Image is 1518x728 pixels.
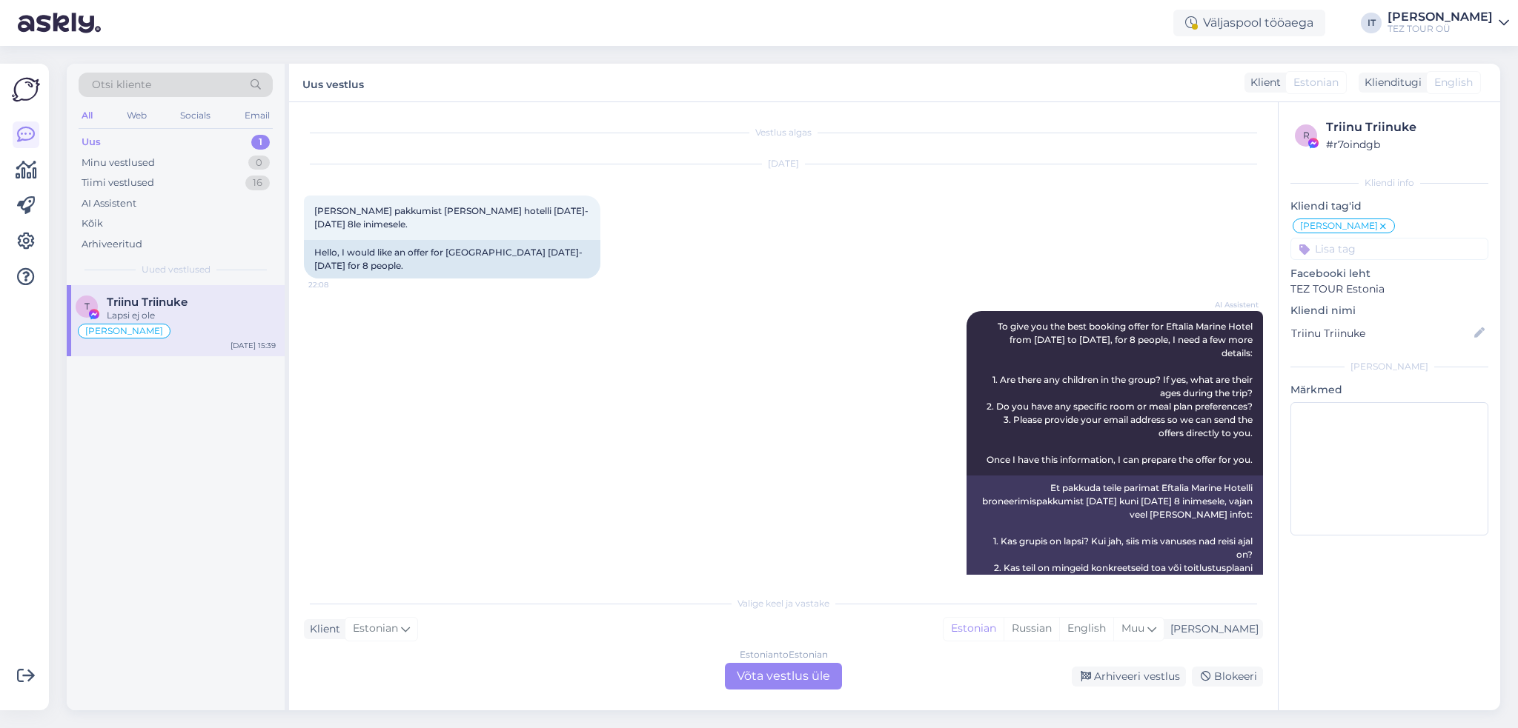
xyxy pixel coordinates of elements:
span: [PERSON_NAME] [1300,221,1378,230]
p: Kliendi tag'id [1290,198,1488,214]
div: Minu vestlused [82,156,155,170]
span: English [1434,75,1473,90]
div: Arhiveeritud [82,237,142,252]
div: TEZ TOUR OÜ [1388,23,1493,35]
div: [PERSON_NAME] [1388,11,1493,23]
span: T [84,301,90,312]
span: Estonian [1293,75,1339,90]
div: Kõik [82,216,103,231]
p: Märkmed [1290,382,1488,398]
span: Triinu Triinuke [107,295,188,309]
div: 1 [251,135,270,150]
span: r [1303,130,1310,141]
div: Email [242,106,273,125]
span: Uued vestlused [142,263,211,276]
div: Web [124,106,150,125]
div: Kliendi info [1290,176,1488,190]
div: Klienditugi [1359,75,1422,90]
div: Triinu Triinuke [1326,118,1484,136]
div: AI Assistent [82,196,136,211]
div: Hello, I would like an offer for [GEOGRAPHIC_DATA] [DATE]-[DATE] for 8 people. [304,240,600,278]
span: Otsi kliente [92,77,151,93]
div: Tiimi vestlused [82,176,154,190]
span: To give you the best booking offer for Eftalia Marine Hotel from [DATE] to [DATE], for 8 people, ... [987,321,1255,465]
div: # r7oindgb [1326,136,1484,153]
div: Estonian to Estonian [740,648,828,661]
div: 16 [245,176,270,190]
div: Klient [1244,75,1281,90]
div: Estonian [944,618,1004,640]
div: IT [1361,13,1382,33]
div: Arhiveeri vestlus [1072,667,1186,687]
input: Lisa nimi [1291,325,1471,341]
span: [PERSON_NAME] [85,327,163,335]
img: Askly Logo [12,76,40,104]
div: [PERSON_NAME] [1164,621,1259,637]
div: Socials [177,106,213,125]
a: [PERSON_NAME]TEZ TOUR OÜ [1388,11,1509,35]
span: AI Assistent [1203,299,1259,310]
label: Uus vestlus [302,73,364,93]
span: Muu [1121,621,1144,635]
p: TEZ TOUR Estonia [1290,281,1488,297]
div: [DATE] [304,157,1263,170]
div: [DATE] 15:39 [231,340,276,351]
p: Kliendi nimi [1290,303,1488,318]
input: Lisa tag [1290,238,1488,260]
div: Lapsi ej ole [107,309,276,322]
div: Vestlus algas [304,126,1263,139]
div: All [79,106,96,125]
div: [PERSON_NAME] [1290,360,1488,373]
div: Klient [304,621,340,637]
div: Blokeeri [1192,667,1263,687]
div: English [1059,618,1113,640]
div: Russian [1004,618,1059,640]
div: Võta vestlus üle [725,663,842,689]
div: 0 [248,156,270,170]
div: Väljaspool tööaega [1173,10,1325,36]
span: [PERSON_NAME] pakkumist [PERSON_NAME] hotelli [DATE]-[DATE] 8le inimesele. [314,205,589,230]
div: Valige keel ja vastake [304,597,1263,610]
div: Et pakkuda teile parimat Eftalia Marine Hotelli broneerimispakkumist [DATE] kuni [DATE] 8 inimese... [967,475,1263,661]
p: Facebooki leht [1290,266,1488,281]
span: 22:08 [308,279,364,290]
span: Estonian [353,621,398,637]
div: Uus [82,135,101,150]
